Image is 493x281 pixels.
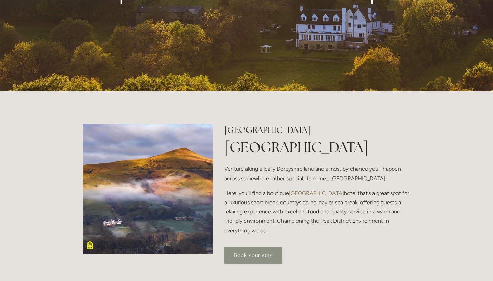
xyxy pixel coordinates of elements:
p: Here, you’ll find a boutique hotel that’s a great spot for a luxurious short break, countryside h... [224,188,410,235]
h1: [GEOGRAPHIC_DATA] [224,137,410,157]
h2: [GEOGRAPHIC_DATA] [224,124,410,136]
a: [GEOGRAPHIC_DATA] [289,190,344,196]
p: Venture along a leafy Derbyshire lane and almost by chance you'll happen across somewhere rather ... [224,164,410,183]
a: Book your stay [224,247,282,264]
